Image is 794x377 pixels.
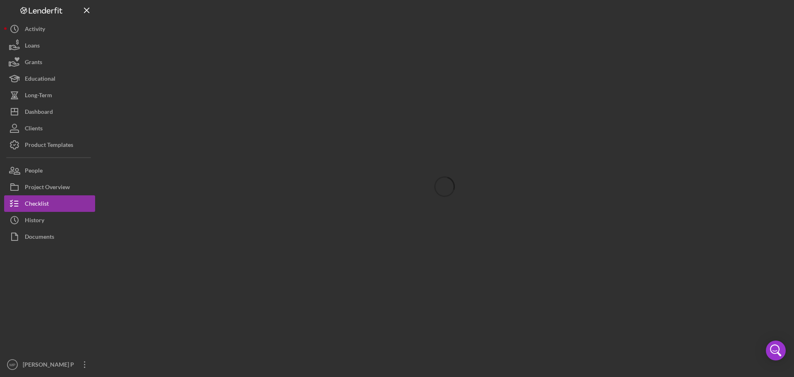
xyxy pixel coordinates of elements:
button: Product Templates [4,137,95,153]
div: Educational [25,70,55,89]
div: Checklist [25,195,49,214]
button: History [4,212,95,228]
button: Educational [4,70,95,87]
div: History [25,212,44,231]
div: Long-Term [25,87,52,106]
div: Documents [25,228,54,247]
div: [PERSON_NAME] P [21,356,74,375]
button: Loans [4,37,95,54]
text: MP [10,363,15,367]
div: Clients [25,120,43,139]
button: Grants [4,54,95,70]
div: Activity [25,21,45,39]
div: Product Templates [25,137,73,155]
div: People [25,162,43,181]
div: Loans [25,37,40,56]
button: Checklist [4,195,95,212]
button: People [4,162,95,179]
button: Clients [4,120,95,137]
button: Documents [4,228,95,245]
div: Project Overview [25,179,70,197]
div: Open Intercom Messenger [766,341,786,360]
div: Dashboard [25,103,53,122]
div: Grants [25,54,42,72]
button: Long-Term [4,87,95,103]
button: Dashboard [4,103,95,120]
button: MP[PERSON_NAME] P [4,356,95,373]
button: Project Overview [4,179,95,195]
button: Activity [4,21,95,37]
